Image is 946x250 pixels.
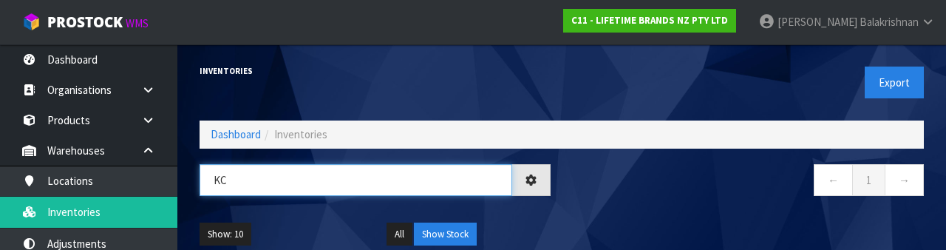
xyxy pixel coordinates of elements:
nav: Page navigation [573,164,924,200]
span: Balakrishnan [860,15,919,29]
button: Export [865,67,924,98]
a: Dashboard [211,127,261,141]
button: Show: 10 [200,223,251,246]
span: ProStock [47,13,123,32]
button: All [387,223,412,246]
input: Search inventories [200,164,512,196]
strong: C11 - LIFETIME BRANDS NZ PTY LTD [571,14,728,27]
a: ← [814,164,853,196]
a: → [885,164,924,196]
button: Show Stock [414,223,477,246]
h1: Inventories [200,67,551,75]
a: 1 [852,164,885,196]
img: cube-alt.png [22,13,41,31]
span: [PERSON_NAME] [777,15,857,29]
a: C11 - LIFETIME BRANDS NZ PTY LTD [563,9,736,33]
small: WMS [126,16,149,30]
span: Inventories [274,127,327,141]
